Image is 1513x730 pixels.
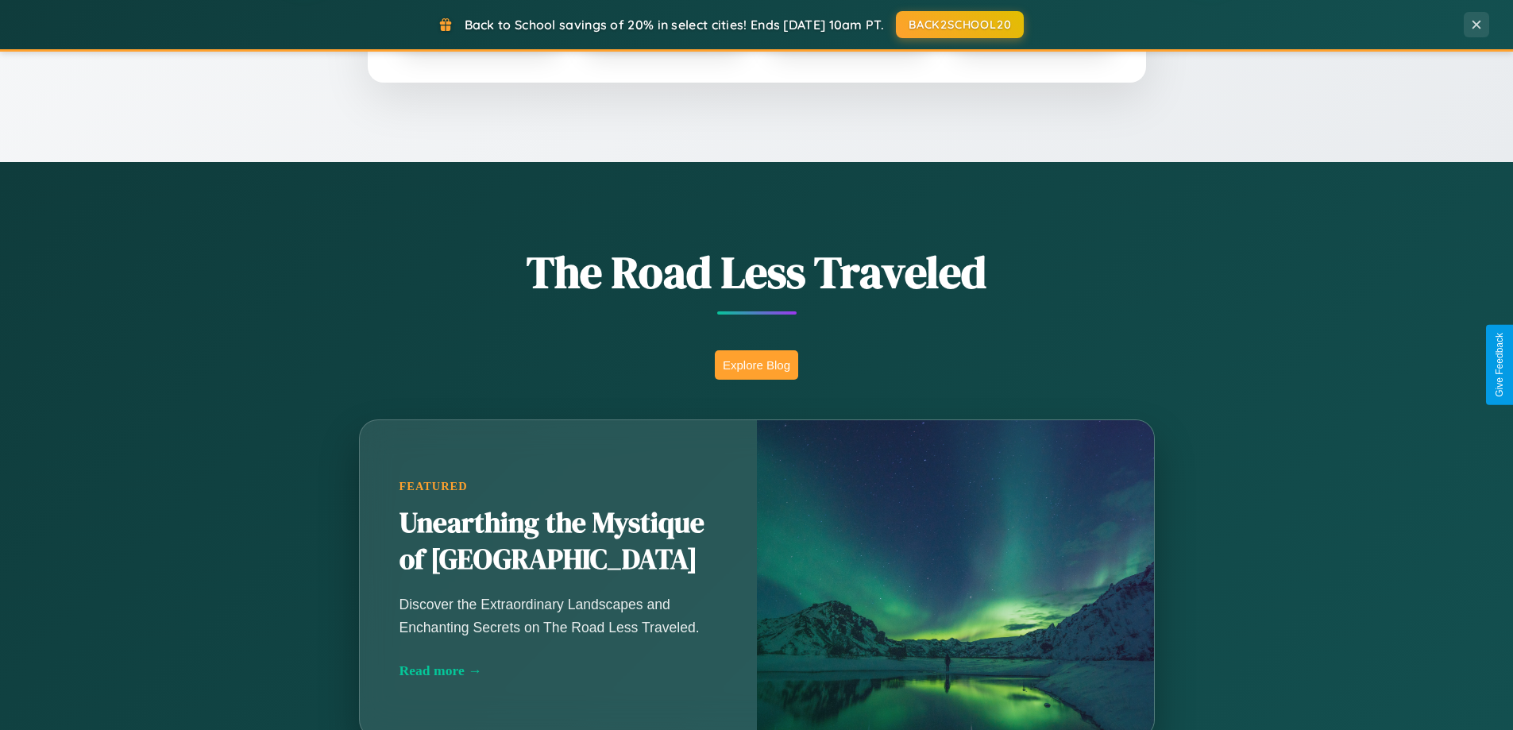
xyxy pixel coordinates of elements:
[399,593,717,638] p: Discover the Extraordinary Landscapes and Enchanting Secrets on The Road Less Traveled.
[465,17,884,33] span: Back to School savings of 20% in select cities! Ends [DATE] 10am PT.
[896,11,1024,38] button: BACK2SCHOOL20
[399,505,717,578] h2: Unearthing the Mystique of [GEOGRAPHIC_DATA]
[399,662,717,679] div: Read more →
[715,350,798,380] button: Explore Blog
[280,241,1233,303] h1: The Road Less Traveled
[399,480,717,493] div: Featured
[1494,333,1505,397] div: Give Feedback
